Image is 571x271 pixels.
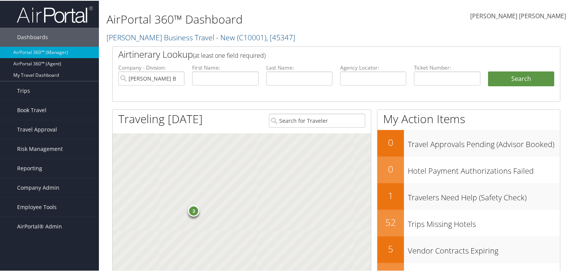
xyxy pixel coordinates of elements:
h3: Trips Missing Hotels [408,214,560,229]
span: Travel Approval [17,119,57,138]
img: airportal-logo.png [17,5,93,23]
h3: Travel Approvals Pending (Advisor Booked) [408,135,560,149]
a: [PERSON_NAME] [PERSON_NAME] [470,4,566,27]
a: 0Hotel Payment Authorizations Failed [377,156,560,182]
h2: 0 [377,135,404,148]
a: 52Trips Missing Hotels [377,209,560,236]
label: Last Name: [266,63,332,71]
span: Reporting [17,158,42,177]
span: Employee Tools [17,197,57,216]
span: Book Travel [17,100,46,119]
h3: Hotel Payment Authorizations Failed [408,161,560,176]
h2: 0 [377,162,404,175]
label: Company - Division: [118,63,185,71]
span: [PERSON_NAME] [PERSON_NAME] [470,11,566,19]
a: 1Travelers Need Help (Safety Check) [377,182,560,209]
h1: AirPortal 360™ Dashboard [107,11,413,27]
span: Risk Management [17,139,63,158]
span: AirPortal® Admin [17,216,62,235]
h2: Airtinerary Lookup [118,47,517,60]
div: 3 [188,204,200,216]
h2: 52 [377,215,404,228]
label: Ticket Number: [414,63,480,71]
h1: My Action Items [377,110,560,126]
span: Company Admin [17,177,59,197]
h3: Vendor Contracts Expiring [408,241,560,255]
label: Agency Locator: [340,63,406,71]
a: [PERSON_NAME] Business Travel - New [107,32,295,42]
span: Dashboards [17,27,48,46]
input: Search for Traveler [269,113,365,127]
a: 5Vendor Contracts Expiring [377,236,560,262]
span: Trips [17,81,30,100]
span: , [ 45347 ] [266,32,295,42]
button: Search [488,71,554,86]
a: 0Travel Approvals Pending (Advisor Booked) [377,129,560,156]
span: (at least one field required) [193,51,266,59]
span: ( C10001 ) [237,32,266,42]
h3: Travelers Need Help (Safety Check) [408,188,560,202]
label: First Name: [192,63,258,71]
h2: 1 [377,189,404,201]
h1: Traveling [DATE] [118,110,203,126]
h2: 5 [377,242,404,255]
